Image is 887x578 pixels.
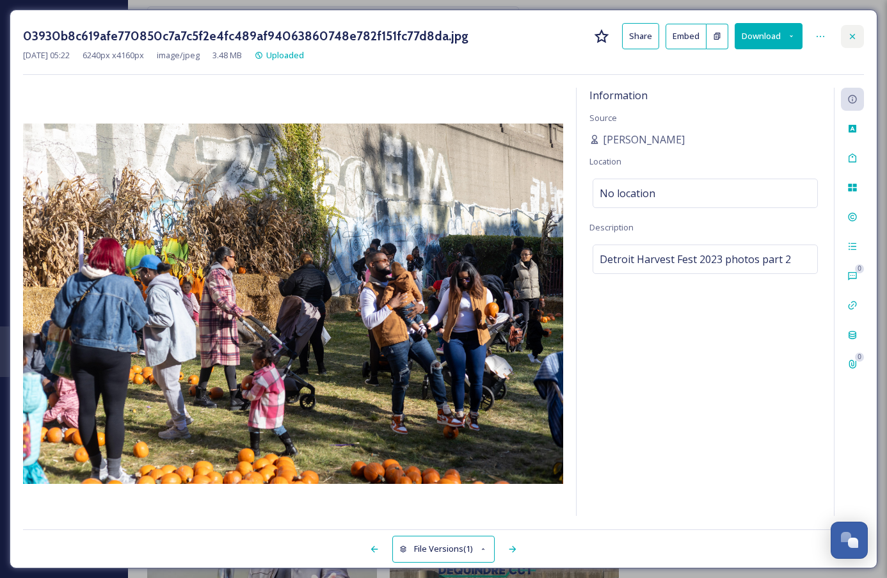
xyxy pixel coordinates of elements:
button: Share [622,23,659,49]
span: No location [600,186,655,201]
span: Location [589,156,621,167]
h3: 03930b8c619afe770850c7a7c5f2e4fc489af94063860748e782f151fc77d8da.jpg [23,27,468,45]
span: Source [589,112,617,124]
img: 03930b8c619afe770850c7a7c5f2e4fc489af94063860748e782f151fc77d8da.jpg [23,124,563,484]
span: Uploaded [266,49,304,61]
span: 3.48 MB [212,49,242,61]
button: Embed [666,24,707,49]
span: Detroit Harvest Fest 2023 photos part 2 [600,252,791,267]
span: image/jpeg [157,49,200,61]
button: Open Chat [831,522,868,559]
span: [PERSON_NAME] [603,132,685,147]
span: 6240 px x 4160 px [83,49,144,61]
button: Download [735,23,803,49]
div: 0 [855,353,864,362]
span: Information [589,88,648,102]
span: [DATE] 05:22 [23,49,70,61]
div: 0 [855,264,864,273]
button: File Versions(1) [392,536,495,562]
span: Description [589,221,634,233]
